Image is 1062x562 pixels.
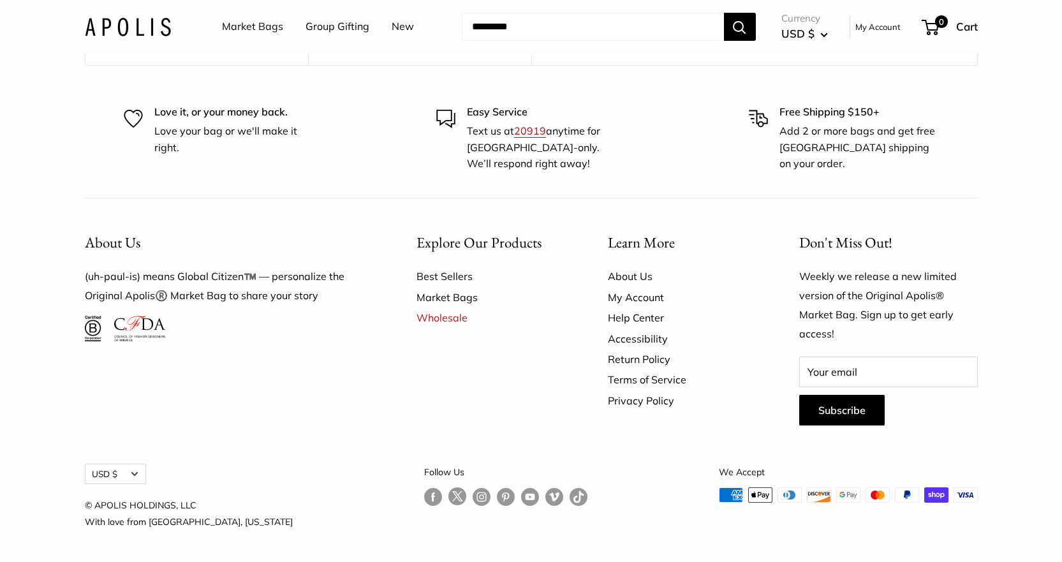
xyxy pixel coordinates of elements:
a: Follow us on Vimeo [545,487,563,506]
button: Search [724,13,756,41]
button: USD $ [85,464,146,484]
a: Follow us on YouTube [521,487,539,506]
button: About Us [85,230,372,255]
span: Cart [956,20,978,33]
a: Accessibility [608,329,755,349]
a: About Us [608,266,755,286]
p: (uh-paul-is) means Global Citizen™️ — personalize the Original Apolis®️ Market Bag to share your ... [85,267,372,306]
p: Free Shipping $150+ [779,104,939,121]
a: My Account [855,19,901,34]
span: Learn More [608,233,675,252]
span: Explore Our Products [417,233,542,252]
p: Text us at anytime for [GEOGRAPHIC_DATA]-only. We’ll respond right away! [467,123,626,172]
a: Follow us on Tumblr [570,487,587,506]
p: We Accept [719,464,978,480]
a: New [392,17,414,36]
span: USD $ [781,27,815,40]
a: My Account [608,287,755,307]
a: Best Sellers [417,266,563,286]
a: Market Bags [417,287,563,307]
a: Group Gifting [306,17,369,36]
button: Explore Our Products [417,230,563,255]
a: Follow us on Facebook [424,487,442,506]
span: About Us [85,233,140,252]
p: Follow Us [424,464,587,480]
a: 0 Cart [923,17,978,37]
a: Follow us on Twitter [448,487,466,510]
button: Subscribe [799,395,885,425]
button: Learn More [608,230,755,255]
p: Don't Miss Out! [799,230,978,255]
p: Easy Service [467,104,626,121]
a: Return Policy [608,349,755,369]
span: Currency [781,10,828,27]
a: Follow us on Instagram [473,487,490,506]
p: © APOLIS HOLDINGS, LLC With love from [GEOGRAPHIC_DATA], [US_STATE] [85,497,293,530]
p: Weekly we release a new limited version of the Original Apolis® Market Bag. Sign up to get early ... [799,267,978,344]
img: Certified B Corporation [85,316,102,341]
button: USD $ [781,24,828,44]
img: Council of Fashion Designers of America Member [114,316,165,341]
p: Love it, or your money back. [154,104,314,121]
a: Help Center [608,307,755,328]
a: Terms of Service [608,369,755,390]
p: Add 2 or more bags and get free [GEOGRAPHIC_DATA] shipping on your order. [779,123,939,172]
p: Love your bag or we'll make it right. [154,123,314,156]
img: Apolis [85,17,171,36]
a: Market Bags [222,17,283,36]
input: Search... [462,13,724,41]
a: Follow us on Pinterest [497,487,515,506]
a: Privacy Policy [608,390,755,411]
a: 20919 [514,124,546,137]
span: 0 [934,15,947,28]
a: Wholesale [417,307,563,328]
